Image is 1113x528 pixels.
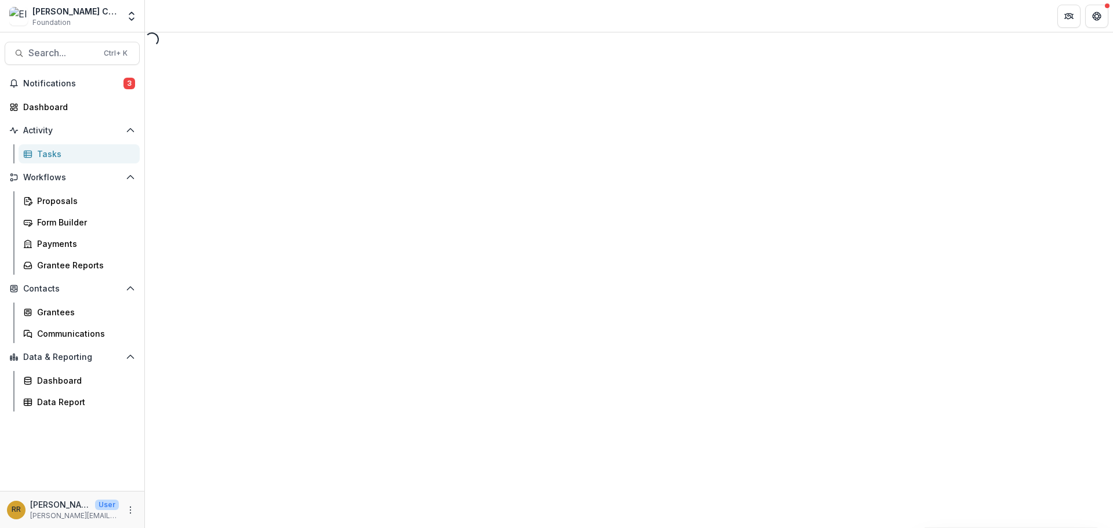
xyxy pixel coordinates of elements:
[5,42,140,65] button: Search...
[5,121,140,140] button: Open Activity
[23,79,123,89] span: Notifications
[19,392,140,412] a: Data Report
[37,195,130,207] div: Proposals
[28,48,97,59] span: Search...
[23,173,121,183] span: Workflows
[37,259,130,271] div: Grantee Reports
[123,5,140,28] button: Open entity switcher
[19,234,140,253] a: Payments
[1057,5,1081,28] button: Partners
[1085,5,1108,28] button: Get Help
[23,352,121,362] span: Data & Reporting
[19,213,140,232] a: Form Builder
[5,97,140,116] a: Dashboard
[37,327,130,340] div: Communications
[19,144,140,163] a: Tasks
[37,374,130,387] div: Dashboard
[23,101,130,113] div: Dashboard
[5,74,140,93] button: Notifications3
[12,506,21,514] div: Randal Rosman
[37,396,130,408] div: Data Report
[32,17,71,28] span: Foundation
[30,511,119,521] p: [PERSON_NAME][EMAIL_ADDRESS][DOMAIN_NAME]
[19,256,140,275] a: Grantee Reports
[101,47,130,60] div: Ctrl + K
[37,306,130,318] div: Grantees
[5,168,140,187] button: Open Workflows
[95,500,119,510] p: User
[19,191,140,210] a: Proposals
[30,498,90,511] p: [PERSON_NAME]
[37,216,130,228] div: Form Builder
[19,303,140,322] a: Grantees
[37,148,130,160] div: Tasks
[123,503,137,517] button: More
[37,238,130,250] div: Payments
[23,284,121,294] span: Contacts
[123,78,135,89] span: 3
[19,324,140,343] a: Communications
[32,5,119,17] div: [PERSON_NAME] Charitable Foundation
[9,7,28,26] img: Ella Fitzgerald Charitable Foundation
[5,348,140,366] button: Open Data & Reporting
[5,279,140,298] button: Open Contacts
[23,126,121,136] span: Activity
[19,371,140,390] a: Dashboard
